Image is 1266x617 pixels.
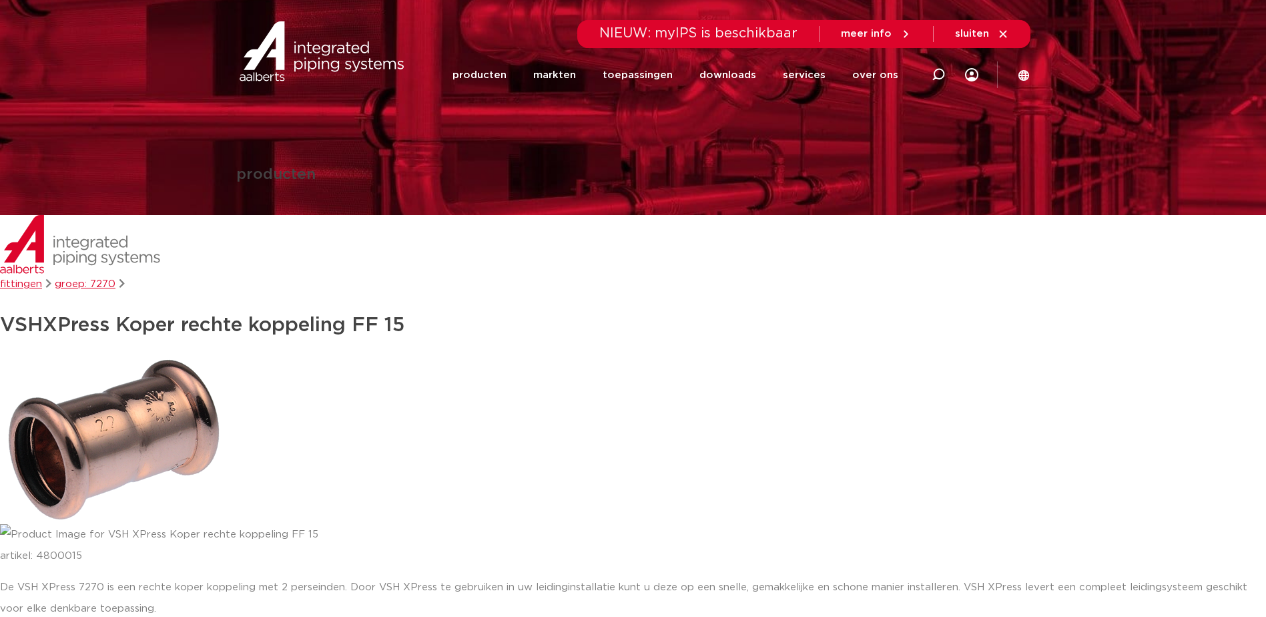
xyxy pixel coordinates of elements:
a: markten [533,49,576,101]
nav: Menu [452,49,898,101]
a: over ons [852,49,898,101]
a: groep: 7270 [55,279,115,289]
span: NIEUW: myIPS is beschikbaar [599,27,798,40]
span: meer info [841,29,892,39]
a: producten [452,49,507,101]
h1: producten [236,168,316,183]
span: sluiten [955,29,989,39]
a: meer info [841,28,912,40]
div: my IPS [965,60,978,89]
a: services [783,49,826,101]
a: toepassingen [603,49,673,101]
a: sluiten [955,28,1009,40]
a: downloads [699,49,756,101]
